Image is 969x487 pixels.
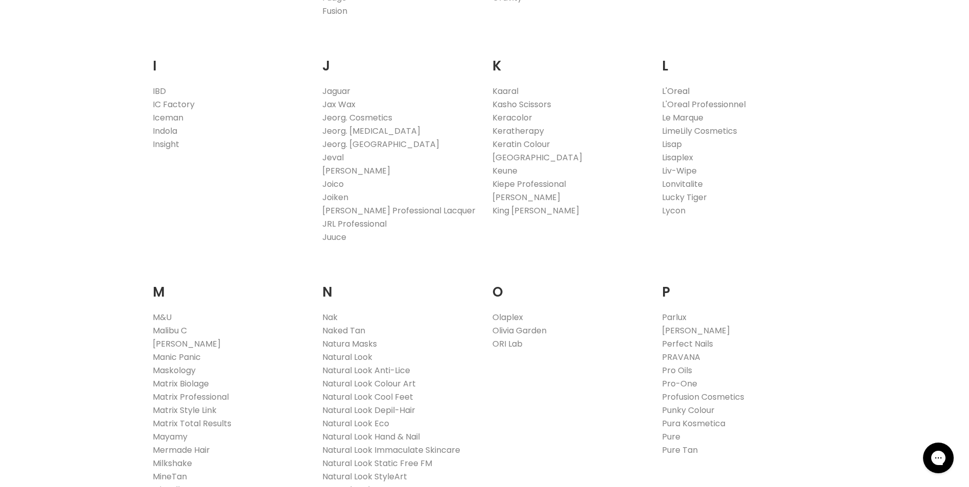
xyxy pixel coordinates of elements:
[662,191,707,203] a: Lucky Tiger
[662,205,686,216] a: Lycon
[662,338,713,350] a: Perfect Nails
[322,444,460,456] a: Natural Look Immaculate Skincare
[153,404,217,416] a: Matrix Style Link
[492,205,579,216] a: King [PERSON_NAME]
[662,85,690,97] a: L'Oreal
[662,152,693,163] a: Lisaplex
[662,444,698,456] a: Pure Tan
[153,418,231,429] a: Matrix Total Results
[322,457,432,469] a: Natural Look Static Free FM
[662,125,737,137] a: LimeLily Cosmetics
[322,231,346,243] a: Juuce
[322,191,348,203] a: Joiken
[153,311,172,323] a: M&U
[153,391,229,403] a: Matrix Professional
[153,138,179,150] a: Insight
[492,191,560,203] a: [PERSON_NAME]
[492,338,523,350] a: ORI Lab
[662,99,746,110] a: L'Oreal Professionnel
[492,138,550,150] a: Keratin Colour
[153,351,201,363] a: Manic Panic
[492,99,551,110] a: Kasho Scissors
[153,364,196,376] a: Maskology
[153,112,183,124] a: Iceman
[153,444,210,456] a: Mermade Hair
[322,269,477,303] h2: N
[322,178,344,190] a: Joico
[322,138,439,150] a: Jeorg. [GEOGRAPHIC_DATA]
[662,418,725,429] a: Pura Kosmetica
[153,125,177,137] a: Indola
[322,42,477,77] h2: J
[322,152,344,163] a: Jeval
[322,404,415,416] a: Natural Look Depil-Hair
[662,391,744,403] a: Profusion Cosmetics
[662,311,687,323] a: Parlux
[322,338,377,350] a: Natura Masks
[153,325,187,336] a: Malibu C
[662,42,817,77] h2: L
[492,152,582,163] a: [GEOGRAPHIC_DATA]
[153,471,187,482] a: MineTan
[662,178,703,190] a: Lonvitalite
[918,439,959,477] iframe: Gorgias live chat messenger
[492,42,647,77] h2: K
[662,165,697,177] a: Liv-Wipe
[322,325,365,336] a: Naked Tan
[662,269,817,303] h2: P
[322,112,392,124] a: Jeorg. Cosmetics
[662,351,700,363] a: PRAVANA
[153,338,221,350] a: [PERSON_NAME]
[492,178,566,190] a: Kiepe Professional
[153,99,195,110] a: IC Factory
[322,418,389,429] a: Natural Look Eco
[153,85,166,97] a: IBD
[322,391,413,403] a: Natural Look Cool Feet
[662,364,692,376] a: Pro Oils
[322,471,407,482] a: Natural Look StyleArt
[322,125,420,137] a: Jeorg. [MEDICAL_DATA]
[492,311,523,323] a: Olaplex
[322,99,356,110] a: Jax Wax
[322,311,338,323] a: Nak
[662,325,730,336] a: [PERSON_NAME]
[322,205,476,216] a: [PERSON_NAME] Professional Lacquer
[492,325,547,336] a: Olivia Garden
[153,378,209,389] a: Matrix Biolage
[492,112,532,124] a: Keracolor
[322,85,350,97] a: Jaguar
[322,5,347,17] a: Fusion
[322,378,416,389] a: Natural Look Colour Art
[322,431,420,443] a: Natural Look Hand & Nail
[662,138,682,150] a: Lisap
[322,351,372,363] a: Natural Look
[492,269,647,303] h2: O
[153,457,192,469] a: Milkshake
[322,218,387,230] a: JRL Professional
[492,165,517,177] a: Keune
[662,112,703,124] a: Le Marque
[153,269,308,303] h2: M
[322,364,410,376] a: Natural Look Anti-Lice
[662,431,680,443] a: Pure
[153,42,308,77] h2: I
[492,125,544,137] a: Keratherapy
[662,404,715,416] a: Punky Colour
[662,378,697,389] a: Pro-One
[492,85,518,97] a: Kaaral
[153,431,187,443] a: Mayamy
[322,165,390,177] a: [PERSON_NAME]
